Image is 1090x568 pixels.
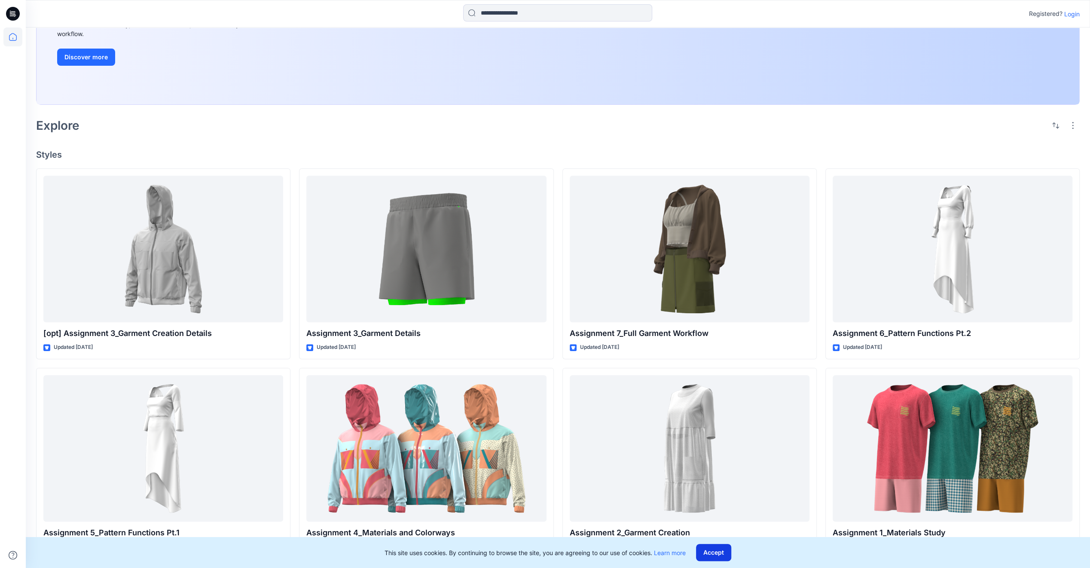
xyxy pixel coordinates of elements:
[43,176,283,322] a: [opt] Assignment 3_Garment Creation Details
[317,343,356,352] p: Updated [DATE]
[570,375,809,522] a: Assignment 2_Garment Creation
[43,327,283,339] p: [opt] Assignment 3_Garment Creation Details
[696,544,731,561] button: Accept
[306,327,546,339] p: Assignment 3_Garment Details
[570,327,809,339] p: Assignment 7_Full Garment Workflow
[43,527,283,539] p: Assignment 5_Pattern Functions Pt.1
[1029,9,1063,19] p: Registered?
[570,527,809,539] p: Assignment 2_Garment Creation
[580,343,619,352] p: Updated [DATE]
[833,375,1072,522] a: Assignment 1_Materials Study
[306,176,546,322] a: Assignment 3_Garment Details
[1064,9,1080,18] p: Login
[833,527,1072,539] p: Assignment 1_Materials Study
[306,527,546,539] p: Assignment 4_Materials and Colorways
[57,49,250,66] a: Discover more
[36,150,1080,160] h4: Styles
[306,375,546,522] a: Assignment 4_Materials and Colorways
[43,375,283,522] a: Assignment 5_Pattern Functions Pt.1
[654,549,686,556] a: Learn more
[36,119,79,132] h2: Explore
[57,49,115,66] button: Discover more
[833,327,1072,339] p: Assignment 6_Pattern Functions Pt.2
[833,176,1072,322] a: Assignment 6_Pattern Functions Pt.2
[385,548,686,557] p: This site uses cookies. By continuing to browse the site, you are agreeing to our use of cookies.
[843,343,882,352] p: Updated [DATE]
[54,343,93,352] p: Updated [DATE]
[570,176,809,322] a: Assignment 7_Full Garment Workflow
